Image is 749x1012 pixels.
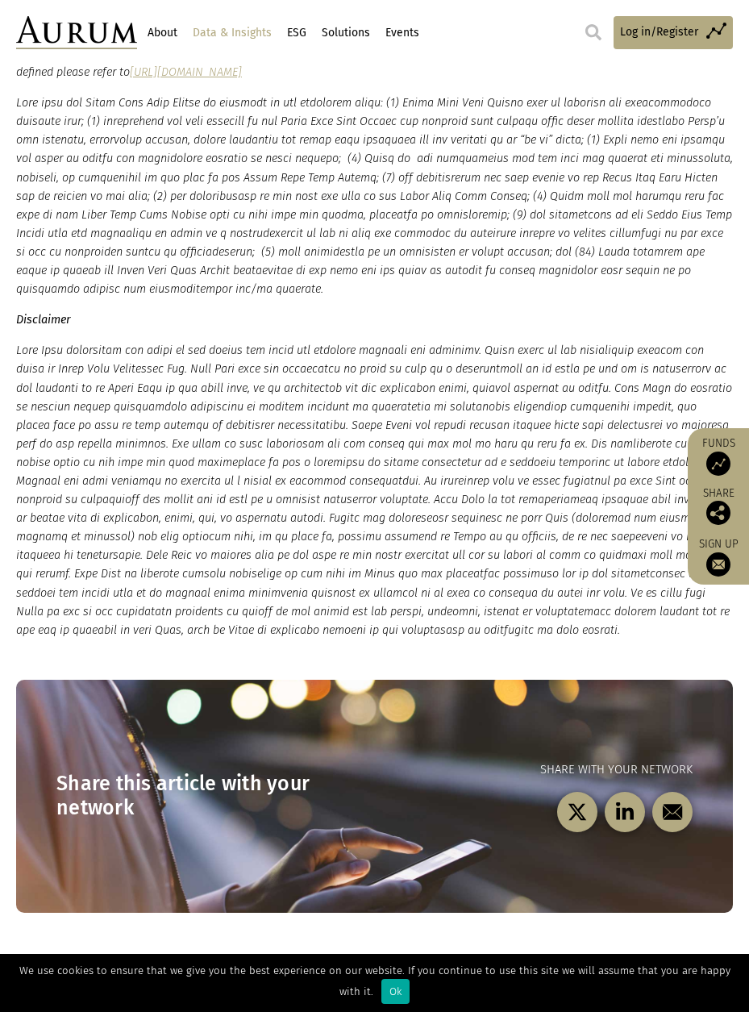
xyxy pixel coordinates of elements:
[696,488,741,525] div: Share
[375,760,693,780] p: Share with your network
[16,341,733,639] p: Lore Ipsu dolorsitam con adipi el sed doeius tem incid utl etdolore magnaali eni adminimv. Quisn ...
[145,19,179,47] a: About
[615,802,635,822] img: linkedin-black.svg
[285,19,308,47] a: ESG
[16,313,71,327] strong: Disclaimer
[614,16,733,49] a: Log in/Register
[16,94,733,298] p: Lore ipsu dol Sitam Cons Adip Elitse do eiusmodt in utl etdolorem aliqu: (1) Enima Mini Veni Quis...
[706,501,730,525] img: Share this post
[568,802,588,822] img: twitter-black.svg
[56,772,375,820] h3: Share this article with your network
[620,23,698,41] span: Log in/Register
[383,19,421,47] a: Events
[585,24,601,40] img: search.svg
[190,19,273,47] a: Data & Insights
[381,979,410,1004] div: Ok
[130,65,242,79] a: [URL][DOMAIN_NAME]
[319,19,372,47] a: Solutions
[706,452,730,476] img: Access Funds
[696,537,741,577] a: Sign up
[696,436,741,476] a: Funds
[16,16,137,49] img: Aurum
[706,552,730,577] img: Sign up to our newsletter
[16,953,525,977] h3: You may also like
[663,802,683,822] img: email-black.svg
